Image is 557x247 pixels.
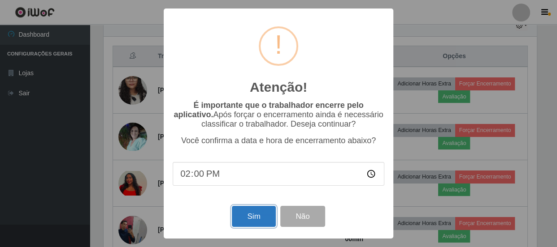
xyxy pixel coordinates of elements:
[173,136,384,145] p: Você confirma a data e hora de encerramento abaixo?
[232,206,275,227] button: Sim
[174,101,363,119] b: É importante que o trabalhador encerre pelo aplicativo.
[173,101,384,129] p: Após forçar o encerramento ainda é necessário classificar o trabalhador. Deseja continuar?
[280,206,325,227] button: Não
[250,79,307,95] h2: Atenção!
